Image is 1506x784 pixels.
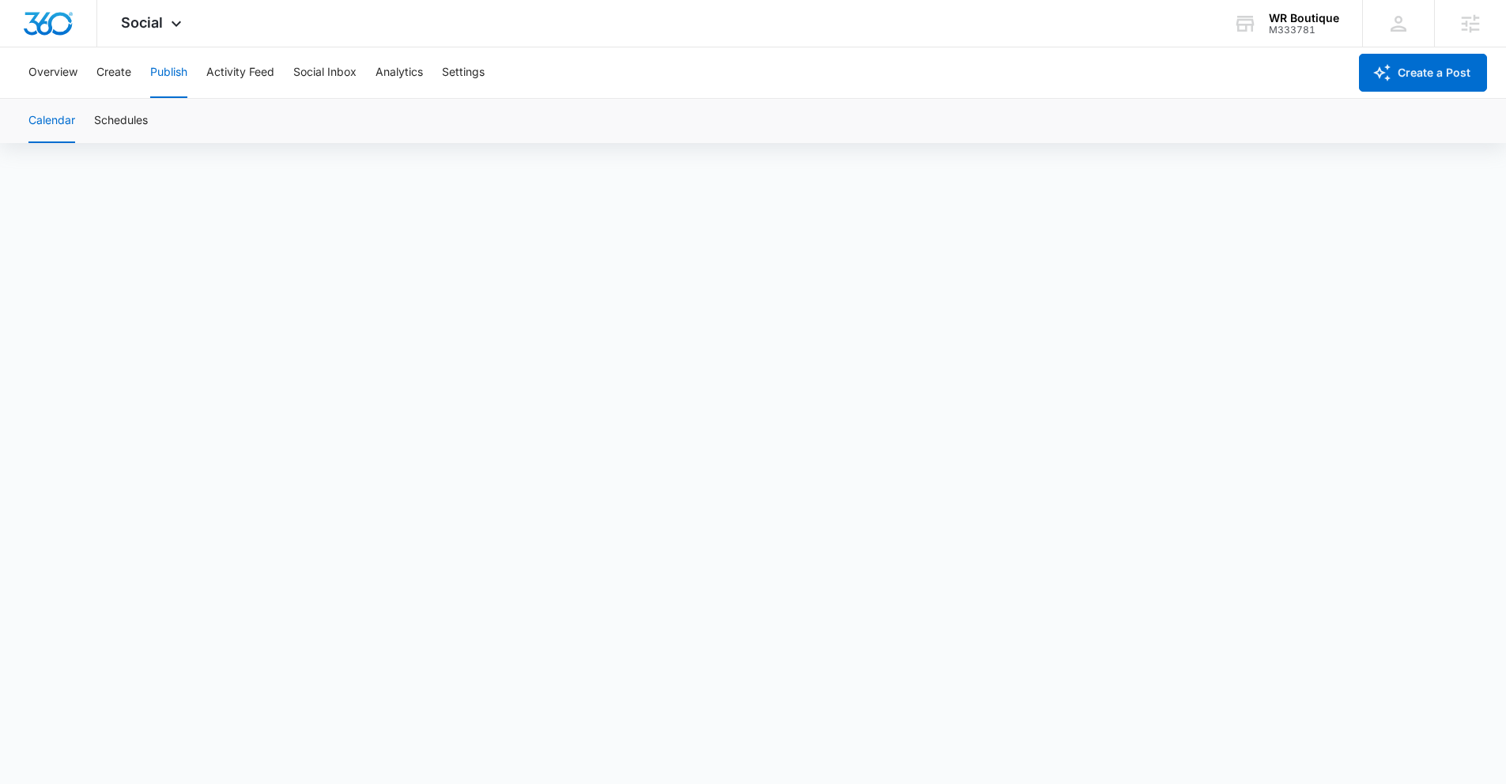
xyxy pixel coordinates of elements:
button: Calendar [28,99,75,143]
button: Create [96,47,131,98]
button: Create a Post [1359,54,1487,92]
button: Activity Feed [206,47,274,98]
button: Social Inbox [293,47,357,98]
button: Overview [28,47,77,98]
button: Settings [442,47,485,98]
button: Schedules [94,99,148,143]
button: Analytics [376,47,423,98]
div: account name [1269,12,1339,24]
div: account id [1269,24,1339,36]
button: Publish [150,47,187,98]
span: Social [121,14,163,31]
